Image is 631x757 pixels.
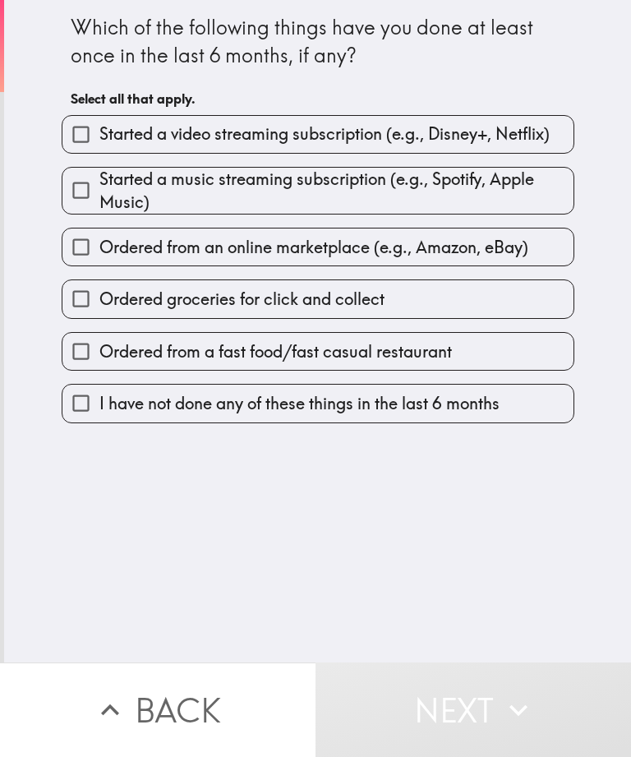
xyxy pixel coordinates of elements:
[99,340,452,363] span: Ordered from a fast food/fast casual restaurant
[99,122,550,145] span: Started a video streaming subscription (e.g., Disney+, Netflix)
[71,90,565,108] h6: Select all that apply.
[62,168,573,214] button: Started a music streaming subscription (e.g., Spotify, Apple Music)
[71,14,565,69] div: Which of the following things have you done at least once in the last 6 months, if any?
[62,385,573,422] button: I have not done any of these things in the last 6 months
[315,662,631,757] button: Next
[99,392,500,415] span: I have not done any of these things in the last 6 months
[62,333,573,370] button: Ordered from a fast food/fast casual restaurant
[99,288,385,311] span: Ordered groceries for click and collect
[62,280,573,317] button: Ordered groceries for click and collect
[99,236,528,259] span: Ordered from an online marketplace (e.g., Amazon, eBay)
[62,116,573,153] button: Started a video streaming subscription (e.g., Disney+, Netflix)
[99,168,573,214] span: Started a music streaming subscription (e.g., Spotify, Apple Music)
[62,228,573,265] button: Ordered from an online marketplace (e.g., Amazon, eBay)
